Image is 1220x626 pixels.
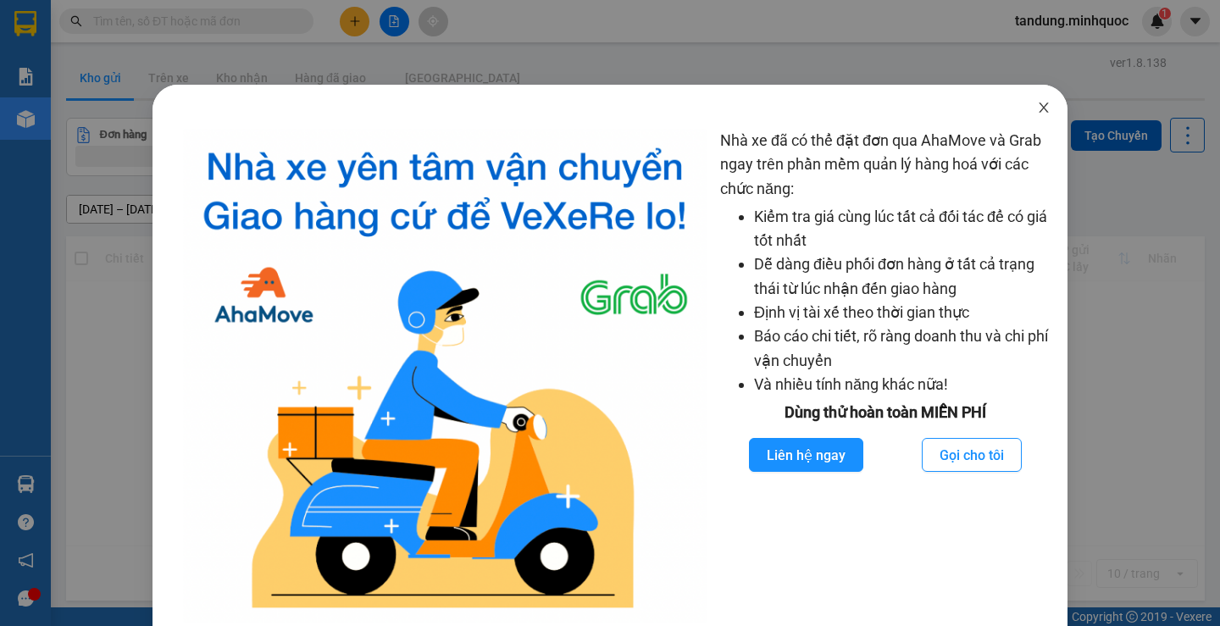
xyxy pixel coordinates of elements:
span: Gọi cho tôi [940,445,1004,466]
li: Dễ dàng điều phối đơn hàng ở tất cả trạng thái từ lúc nhận đến giao hàng [754,252,1051,301]
li: Và nhiều tính năng khác nữa! [754,373,1051,396]
li: Định vị tài xế theo thời gian thực [754,301,1051,324]
button: Liên hệ ngay [749,438,863,472]
li: Kiểm tra giá cùng lúc tất cả đối tác để có giá tốt nhất [754,205,1051,253]
img: logo [183,129,707,623]
span: close [1037,101,1051,114]
button: Gọi cho tôi [922,438,1022,472]
li: Báo cáo chi tiết, rõ ràng doanh thu và chi phí vận chuyển [754,324,1051,373]
div: Dùng thử hoàn toàn MIỄN PHÍ [720,401,1051,424]
div: Nhà xe đã có thể đặt đơn qua AhaMove và Grab ngay trên phần mềm quản lý hàng hoá với các chức năng: [720,129,1051,623]
span: Liên hệ ngay [767,445,846,466]
button: Close [1020,85,1067,132]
